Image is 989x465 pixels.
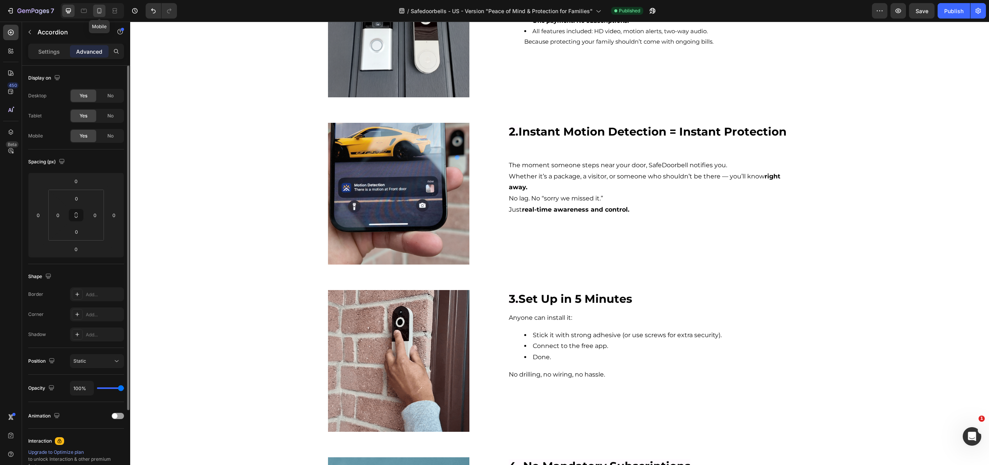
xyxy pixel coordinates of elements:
[107,92,114,99] span: No
[28,449,124,456] div: Upgrade to Optimize plan
[70,381,93,395] input: Auto
[394,330,660,341] li: Done.
[198,101,340,243] img: gempages_570336046982628576-d2dd2bf0-e85e-4479-866a-c340e360ebc3.jpg
[76,48,102,56] p: Advanced
[107,112,114,119] span: No
[146,3,177,19] div: Undo/Redo
[379,171,660,183] p: No lag. No “sorry we missed it.”
[979,416,985,422] span: 1
[407,7,409,15] span: /
[28,383,56,394] div: Opacity
[28,272,53,282] div: Shape
[32,209,44,221] input: 0
[379,183,660,194] p: Just
[198,268,340,410] img: gempages_570336046982628576-d57614f4-05be-4ccc-bd3c-2042fa0f2ea8.gif
[28,157,66,167] div: Spacing (px)
[80,132,87,139] span: Yes
[28,411,61,421] div: Animation
[86,311,122,318] div: Add...
[963,427,981,446] iframe: Intercom live chat
[944,7,964,15] div: Publish
[379,103,388,117] span: 2.
[37,27,103,37] p: Accordion
[51,6,54,15] p: 7
[411,7,593,15] span: Safedoorbells - US - Version "Peace of Mind & Protection for Families"
[28,112,42,119] div: Tablet
[6,141,19,148] div: Beta
[68,175,84,187] input: 0
[388,270,502,284] strong: Set Up in 5 Minutes
[619,7,640,14] span: Published
[379,149,660,172] p: Whether it’s a package, a visitor, or someone who shouldn’t be there — you’ll know
[28,291,43,298] div: Border
[3,3,58,19] button: 7
[28,132,43,139] div: Mobile
[392,184,499,192] strong: real-time awareness and control.
[86,291,122,298] div: Add...
[379,291,660,302] p: Anyone can install it:
[7,82,19,88] div: 450
[73,358,86,364] span: Static
[379,348,660,359] p: No drilling, no wiring, no hassle.
[28,311,44,318] div: Corner
[394,308,660,319] li: Stick it with strong adhesive (or use screws for extra security).
[70,354,124,368] button: Static
[107,132,114,139] span: No
[28,438,52,445] div: Interaction
[108,209,120,221] input: 0
[38,48,60,56] p: Settings
[379,270,388,284] span: 3.
[938,3,970,19] button: Publish
[394,4,660,25] li: All features included: HD video, motion alerts, two-way audio. Because protecting your family sho...
[89,209,101,221] input: 0px
[69,193,84,204] input: 0px
[28,331,46,338] div: Shadow
[394,319,660,330] li: Connect to the free app.
[379,438,560,451] span: 4. No Mandatory Subscriptions
[80,112,87,119] span: Yes
[69,226,84,238] input: 0px
[28,356,56,367] div: Position
[388,103,656,117] strong: Instant Motion Detection = Instant Protection
[28,73,62,83] div: Display on
[80,92,87,99] span: Yes
[909,3,935,19] button: Save
[68,243,84,255] input: 0
[52,209,64,221] input: 0px
[130,22,989,465] iframe: Design area
[916,8,928,14] span: Save
[86,331,122,338] div: Add...
[28,92,46,99] div: Desktop
[379,138,660,149] p: The moment someone steps near your door, SafeDoorbell notifies you.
